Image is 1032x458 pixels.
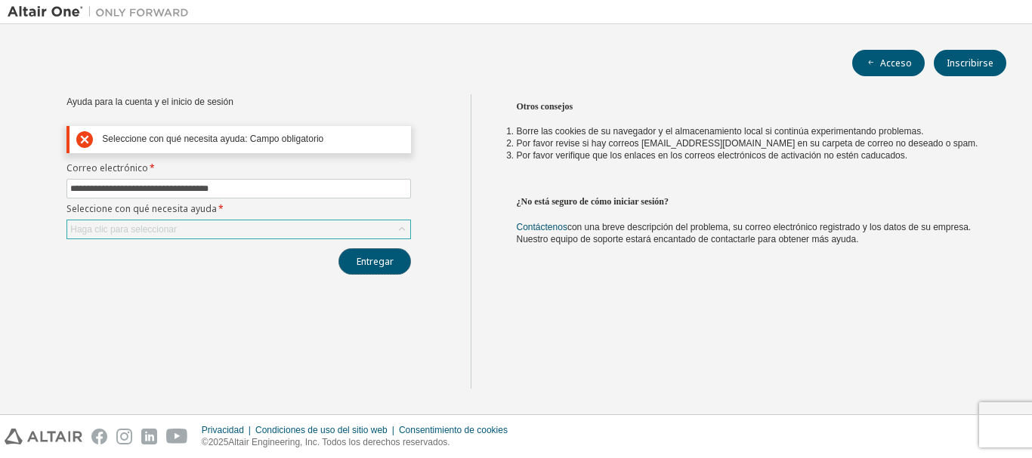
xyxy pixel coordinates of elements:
font: © [202,437,209,447]
button: Entregar [338,248,411,275]
font: Entregar [357,255,394,268]
font: Ayuda para la cuenta y el inicio de sesión [66,97,233,107]
font: Privacidad [202,425,244,435]
font: ¿No está seguro de cómo iniciar sesión? [517,196,669,207]
font: Correo electrónico [66,161,148,174]
img: linkedin.svg [141,429,157,444]
font: Consentimiento de cookies [399,425,508,435]
img: facebook.svg [91,429,107,444]
button: Inscribirse [934,50,1006,76]
font: Seleccione con qué necesita ayuda: Campo obligatorio [102,134,323,144]
img: altair_logo.svg [5,429,82,444]
font: 2025 [209,437,229,447]
font: Borre las cookies de su navegador y el almacenamiento local si continúa experimentando problemas. [517,126,924,137]
font: con una breve descripción del problema, su correo electrónico registrado y los datos de su empres... [517,222,972,244]
div: Haga clic para seleccionar [67,220,410,238]
font: Seleccione con qué necesita ayuda [66,202,217,215]
font: Altair Engineering, Inc. Todos los derechos reservados. [228,437,450,447]
a: Contáctenos [517,222,567,232]
font: Inscribirse [947,57,993,69]
font: Haga clic para seleccionar [70,224,177,235]
button: Acceso [852,50,925,76]
img: instagram.svg [116,429,132,444]
img: Altair Uno [8,5,196,20]
font: Otros consejos [517,101,573,112]
font: Condiciones de uso del sitio web [255,425,388,435]
font: Por favor revise si hay correos [EMAIL_ADDRESS][DOMAIN_NAME] en su carpeta de correo no deseado o... [517,138,978,149]
img: youtube.svg [166,429,188,444]
font: Por favor verifique que los enlaces en los correos electrónicos de activación no estén caducados. [517,150,908,161]
font: Acceso [880,57,912,69]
